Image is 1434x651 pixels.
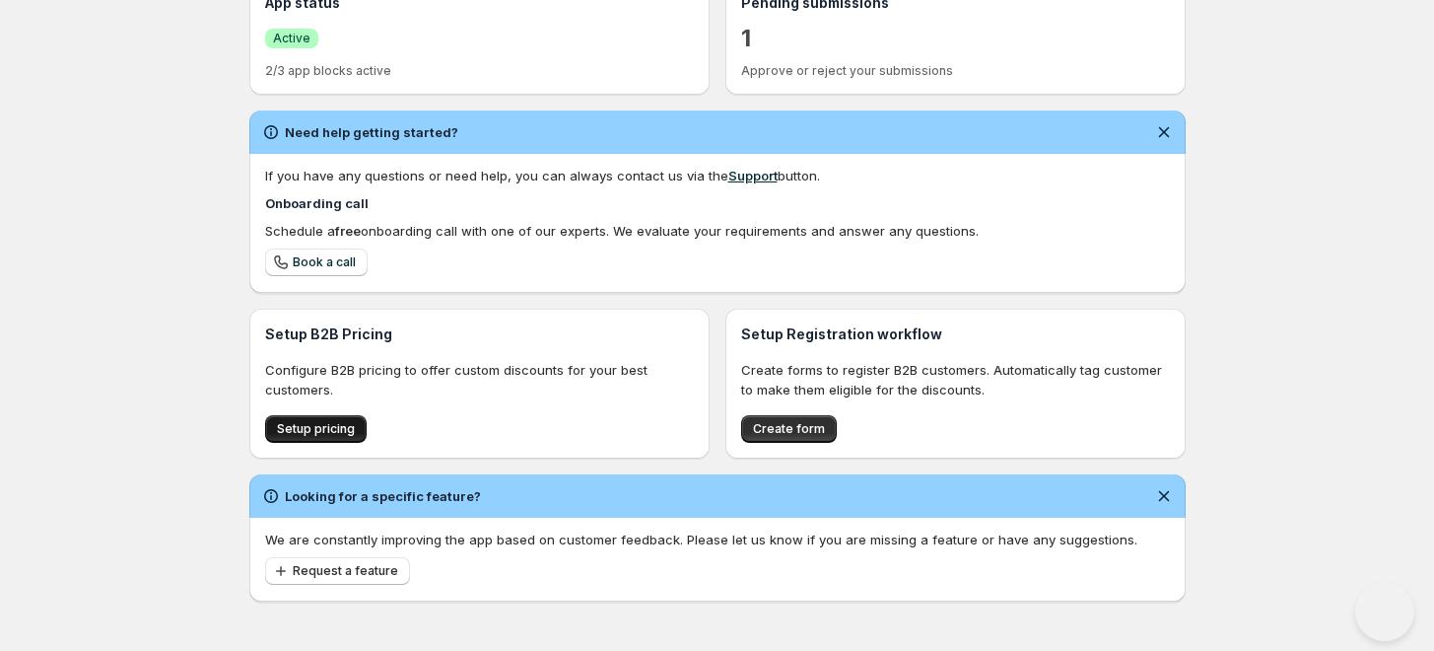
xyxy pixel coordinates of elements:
p: We are constantly improving the app based on customer feedback. Please let us know if you are mis... [265,530,1170,549]
div: Schedule a onboarding call with one of our experts. We evaluate your requirements and answer any ... [265,221,1170,241]
span: Book a call [293,254,356,270]
h2: Looking for a specific feature? [285,486,481,506]
span: Request a feature [293,563,398,579]
h3: Setup Registration workflow [741,325,1170,344]
span: Setup pricing [277,421,355,437]
button: Request a feature [265,557,410,585]
a: SuccessActive [265,28,318,48]
button: Create form [741,415,837,443]
b: free [335,223,361,239]
p: Create forms to register B2B customers. Automatically tag customer to make them eligible for the ... [741,360,1170,399]
p: Configure B2B pricing to offer custom discounts for your best customers. [265,360,694,399]
div: If you have any questions or need help, you can always contact us via the button. [265,166,1170,185]
h3: Setup B2B Pricing [265,325,694,344]
button: Dismiss notification [1150,118,1178,146]
h2: Need help getting started? [285,122,458,142]
span: Create form [753,421,825,437]
iframe: Help Scout Beacon - Open [1355,582,1414,641]
h4: Onboarding call [265,193,1170,213]
button: Setup pricing [265,415,367,443]
span: Active [273,31,310,46]
p: Approve or reject your submissions [741,63,1170,79]
button: Dismiss notification [1150,482,1178,510]
a: 1 [741,23,751,54]
p: 2/3 app blocks active [265,63,694,79]
a: Book a call [265,249,368,276]
a: Support [728,168,778,183]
